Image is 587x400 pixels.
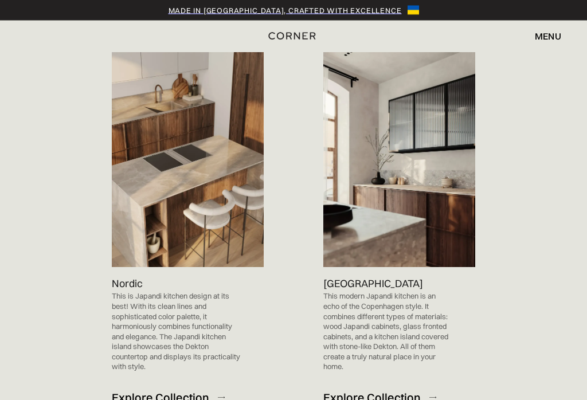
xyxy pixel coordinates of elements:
[323,276,423,292] p: [GEOGRAPHIC_DATA]
[112,292,241,372] p: This is Japandi kitchen design at its best! With its clean lines and sophisticated color palette,...
[535,32,561,41] div: menu
[323,292,452,372] p: This modern Japandi kitchen is an echo of the Copenhagen style. It combines different types of ma...
[264,29,324,44] a: home
[112,276,143,292] p: Nordic
[169,5,402,16] a: Made in [GEOGRAPHIC_DATA], crafted with excellence
[523,26,561,46] div: menu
